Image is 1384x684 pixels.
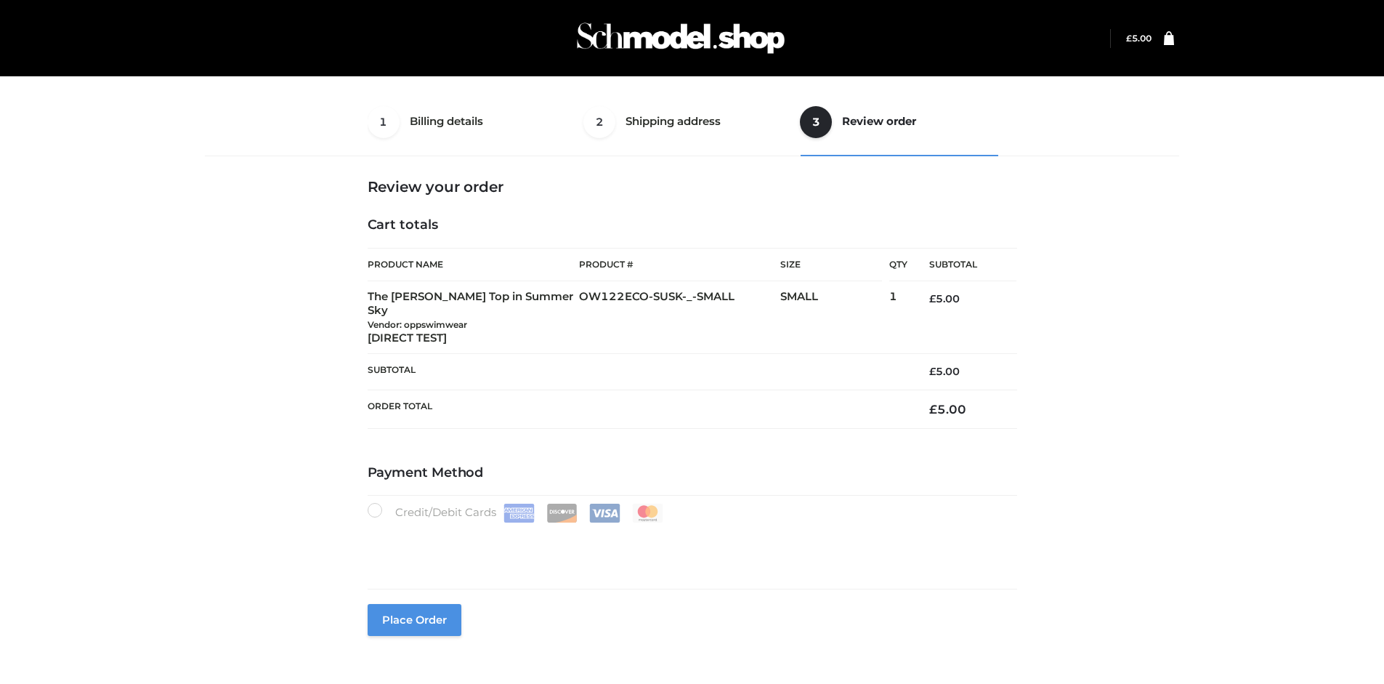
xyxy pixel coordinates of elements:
td: The [PERSON_NAME] Top in Summer Sky [DIRECT TEST] [368,281,580,354]
img: Visa [589,504,620,523]
img: Mastercard [632,504,663,523]
small: Vendor: oppswimwear [368,319,467,330]
td: 1 [889,281,907,354]
img: Amex [503,504,535,523]
bdi: 5.00 [929,292,960,305]
iframe: Secure payment input frame [365,520,1014,573]
h4: Cart totals [368,217,1017,233]
th: Product Name [368,248,580,281]
span: £ [929,402,937,417]
th: Product # [579,248,780,281]
th: Order Total [368,390,908,428]
bdi: 5.00 [929,365,960,378]
td: OW122ECO-SUSK-_-SMALL [579,281,780,354]
span: £ [1126,33,1132,44]
h4: Payment Method [368,465,1017,481]
bdi: 5.00 [929,402,966,417]
th: Subtotal [907,249,1016,281]
td: SMALL [780,281,889,354]
bdi: 5.00 [1126,33,1152,44]
th: Qty [889,248,907,281]
span: £ [929,292,936,305]
span: £ [929,365,936,378]
th: Subtotal [368,354,908,390]
button: Place order [368,604,461,636]
th: Size [780,249,882,281]
img: Discover [546,504,578,523]
h3: Review your order [368,178,1017,196]
img: Schmodel Admin 964 [572,9,790,67]
a: £5.00 [1126,33,1152,44]
label: Credit/Debit Cards [368,503,665,523]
